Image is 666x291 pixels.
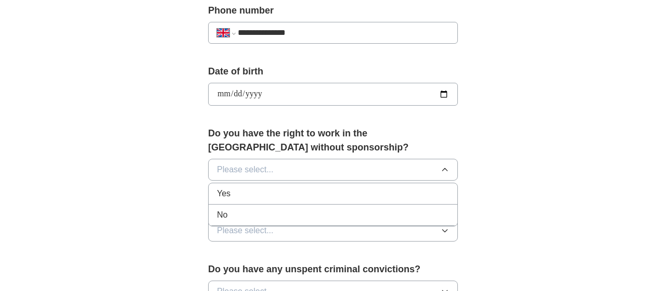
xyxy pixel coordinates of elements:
span: No [217,209,227,221]
span: Yes [217,187,230,200]
span: Please select... [217,224,274,237]
label: Do you have any unspent criminal convictions? [208,262,458,276]
label: Date of birth [208,65,458,79]
button: Please select... [208,159,458,181]
button: Please select... [208,220,458,242]
label: Do you have the right to work in the [GEOGRAPHIC_DATA] without sponsorship? [208,126,458,155]
label: Phone number [208,4,458,18]
span: Please select... [217,163,274,176]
